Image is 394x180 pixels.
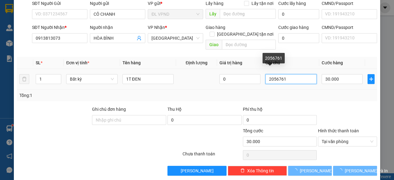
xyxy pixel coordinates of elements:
[90,24,145,31] div: Người nhận
[66,60,89,65] span: Đơn vị tính
[186,60,207,65] span: Định lượng
[19,74,29,84] button: delete
[19,92,153,99] div: Tổng: 1
[206,25,225,30] span: Giao hàng
[54,74,61,79] span: Increase Value
[36,60,41,65] span: SL
[151,10,199,19] span: ĐL VPND
[206,40,222,50] span: Giao
[123,74,174,84] input: VD: Bàn, Ghế
[206,9,220,19] span: Lấy
[370,140,374,143] span: close-circle
[263,53,285,63] div: 2056761
[288,166,332,176] button: [PERSON_NAME]
[278,1,306,6] label: Cước lấy hàng
[148,25,165,30] span: VP Nhận
[56,80,60,83] span: down
[167,107,182,112] span: Thu Hộ
[167,166,227,176] button: [PERSON_NAME]
[300,167,333,174] span: [PERSON_NAME]
[215,31,276,38] span: [GEOGRAPHIC_DATA] tận nơi
[56,75,60,79] span: up
[243,128,263,133] span: Tổng cước
[220,9,275,19] input: Dọc đường
[322,60,343,65] span: Cước hàng
[293,168,300,173] span: loading
[219,74,260,84] input: 0
[182,150,242,161] div: Chưa thanh toán
[92,107,126,112] label: Ghi chú đơn hàng
[368,77,374,82] span: plus
[265,74,317,84] input: Ghi Chú
[240,168,245,173] span: delete
[123,60,141,65] span: Tên hàng
[151,34,199,43] span: ĐL Quận 1
[92,115,166,125] input: Ghi chú đơn hàng
[278,9,319,19] input: Cước lấy hàng
[318,128,359,133] label: Hình thức thanh toán
[222,40,275,50] input: Dọc đường
[70,74,114,84] span: Bất kỳ
[368,74,375,84] button: plus
[32,24,87,31] div: SĐT Người Nhận
[228,166,287,176] button: deleteXóa Thông tin
[181,167,214,174] span: [PERSON_NAME]
[278,25,309,30] label: Cước giao hàng
[206,1,223,6] span: Lấy hàng
[137,36,142,41] span: user-add
[345,167,388,174] span: [PERSON_NAME] và In
[243,106,317,115] div: Phí thu hộ
[338,168,345,173] span: loading
[263,57,319,69] th: Ghi chú
[278,33,319,43] input: Cước giao hàng
[322,137,373,146] span: Tại văn phòng
[322,24,377,31] div: CMND/Passport
[54,79,61,84] span: Decrease Value
[333,166,377,176] button: [PERSON_NAME] và In
[247,167,274,174] span: Xóa Thông tin
[219,60,242,65] span: Giá trị hàng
